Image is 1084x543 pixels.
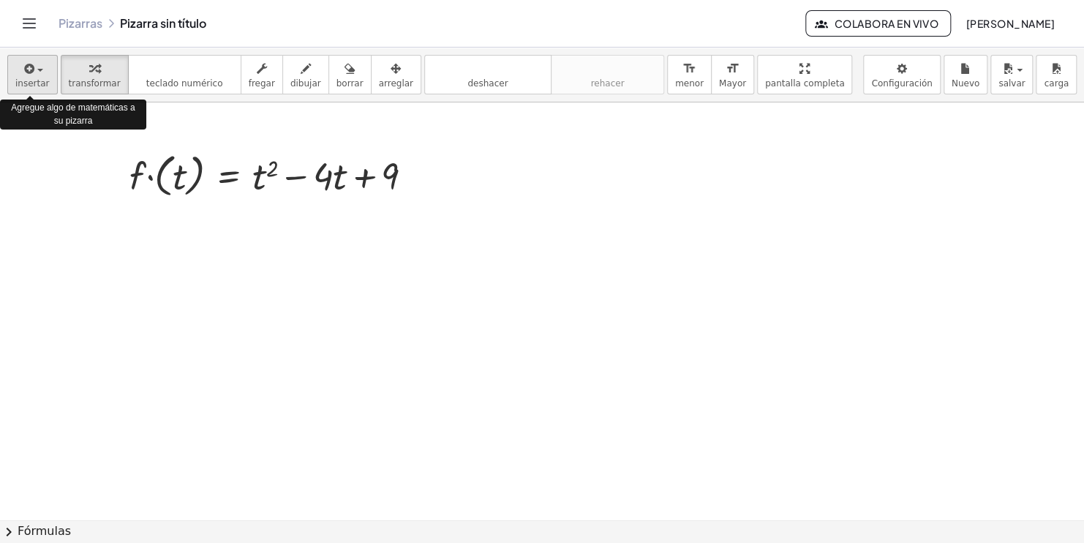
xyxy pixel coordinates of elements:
[424,55,552,94] button: deshacerdeshacer
[379,78,413,89] span: arreglar
[467,78,508,89] span: deshacer
[18,12,41,35] button: Alternar navegación
[863,55,940,94] button: Configuración
[328,55,372,94] button: borrar
[1036,55,1077,94] button: carga
[757,55,853,94] button: pantalla completa
[241,55,283,94] button: fregar
[954,10,1066,37] button: [PERSON_NAME]
[711,55,754,94] button: format_sizeMayor
[719,78,746,89] span: Mayor
[551,55,664,94] button: rehacerrehacer
[805,10,951,37] button: Colabora en vivo
[136,60,233,78] i: teclado
[336,78,364,89] span: borrar
[69,78,121,89] span: transformar
[15,78,50,89] span: insertar
[290,78,321,89] span: dibujar
[371,55,421,94] button: arreglar
[966,17,1055,30] font: [PERSON_NAME]
[667,55,712,94] button: format_sizemenor
[282,55,329,94] button: dibujar
[871,78,932,89] span: Configuración
[18,523,71,540] font: Fórmulas
[146,78,223,89] span: teclado numérico
[990,55,1033,94] button: salvar
[432,60,543,78] i: deshacer
[128,55,241,94] button: tecladoteclado numérico
[944,55,987,94] button: Nuevo
[1044,78,1069,89] span: carga
[675,78,704,89] span: menor
[590,78,624,89] span: rehacer
[952,78,979,89] span: Nuevo
[998,78,1025,89] span: salvar
[61,55,129,94] button: transformar
[7,55,58,94] button: insertar
[249,78,275,89] span: fregar
[765,78,845,89] span: pantalla completa
[834,17,938,30] font: Colabora en vivo
[559,60,656,78] i: rehacer
[726,60,739,78] i: format_size
[59,16,102,31] a: Pizarras
[682,60,696,78] i: format_size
